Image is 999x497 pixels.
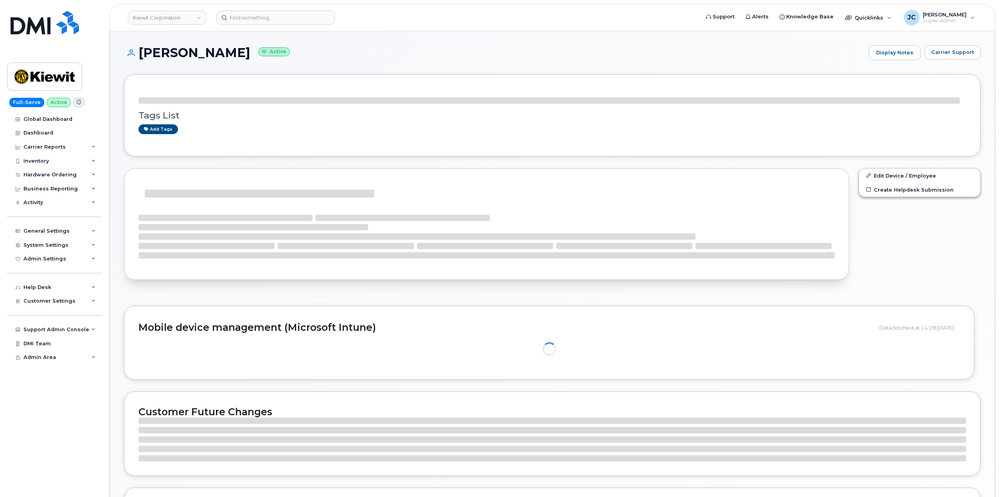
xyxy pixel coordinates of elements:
[859,169,980,183] a: Edit Device / Employee
[138,322,873,333] h2: Mobile device management (Microsoft Intune)
[859,183,980,197] a: Create Helpdesk Submission
[879,320,960,335] div: Data fetched at 14:28 [DATE]
[138,111,966,120] h3: Tags List
[138,406,966,418] h2: Customer Future Changes
[138,124,178,134] a: Add tags
[925,45,981,59] button: Carrier Support
[869,45,921,60] a: Display Notes
[258,47,290,56] small: Active
[931,48,974,56] span: Carrier Support
[124,46,865,59] h1: [PERSON_NAME]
